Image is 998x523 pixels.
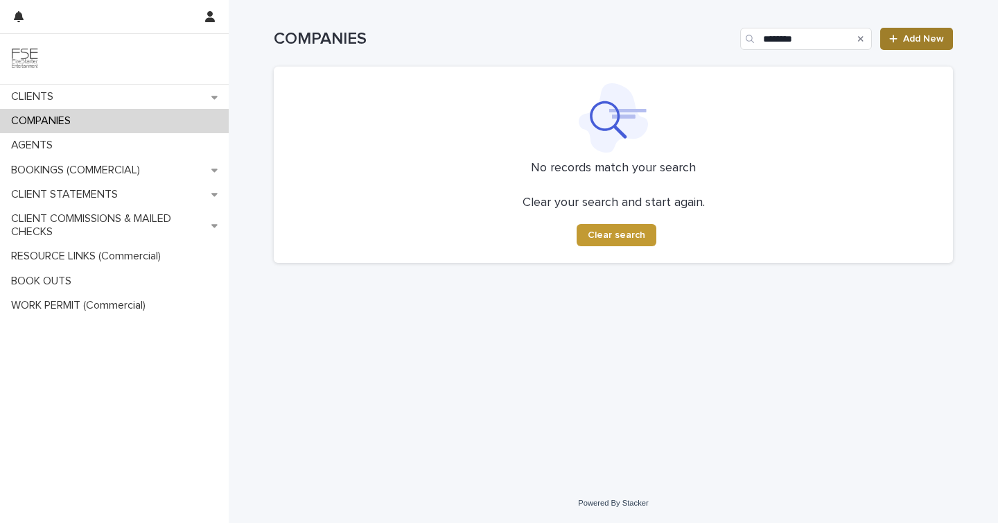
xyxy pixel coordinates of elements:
button: Clear search [577,224,656,246]
p: WORK PERMIT (Commercial) [6,299,157,312]
p: Clear your search and start again. [523,196,705,211]
p: CLIENT COMMISSIONS & MAILED CHECKS [6,212,211,239]
p: BOOK OUTS [6,275,82,288]
p: CLIENTS [6,90,64,103]
span: Clear search [588,230,645,240]
p: AGENTS [6,139,64,152]
p: COMPANIES [6,114,82,128]
h1: COMPANIES [274,29,735,49]
a: Powered By Stacker [578,499,648,507]
p: RESOURCE LINKS (Commercial) [6,250,172,263]
span: Add New [903,34,944,44]
a: Add New [880,28,953,50]
img: 9JgRvJ3ETPGCJDhvPVA5 [11,45,39,73]
p: CLIENT STATEMENTS [6,188,129,201]
p: BOOKINGS (COMMERCIAL) [6,164,151,177]
input: Search [740,28,872,50]
p: No records match your search [290,161,936,176]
